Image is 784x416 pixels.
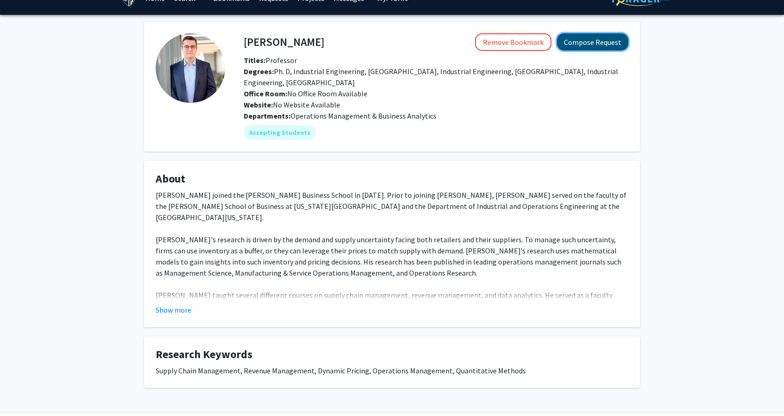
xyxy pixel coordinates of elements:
b: Titles: [244,56,266,65]
h4: About [156,172,628,186]
span: Professor [244,56,297,65]
b: Degrees: [244,67,274,76]
div: Supply Chain Management, Revenue Management, Dynamic Pricing, Operations Management, Quantitative... [156,365,628,376]
span: Ph. D, Industrial Engineering, [GEOGRAPHIC_DATA], Industrial Engineering, [GEOGRAPHIC_DATA], Indu... [244,67,618,87]
span: No Website Available [244,100,340,109]
span: Operations Management & Business Analytics [291,111,436,120]
div: [PERSON_NAME] joined the [PERSON_NAME] Business School in [DATE]. Prior to joining [PERSON_NAME],... [156,189,628,323]
mat-chip: Accepting Students [244,125,316,140]
h4: [PERSON_NAME] [244,33,324,50]
iframe: Chat [7,374,39,409]
button: Remove Bookmark [475,33,551,51]
b: Departments: [244,111,291,120]
button: Show more [156,304,191,315]
h4: Research Keywords [156,348,628,361]
img: Profile Picture [156,33,225,103]
b: Website: [244,100,273,109]
span: No Office Room Available [244,89,367,98]
button: Compose Request to Goker Aydin [557,33,628,50]
b: Office Room: [244,89,287,98]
